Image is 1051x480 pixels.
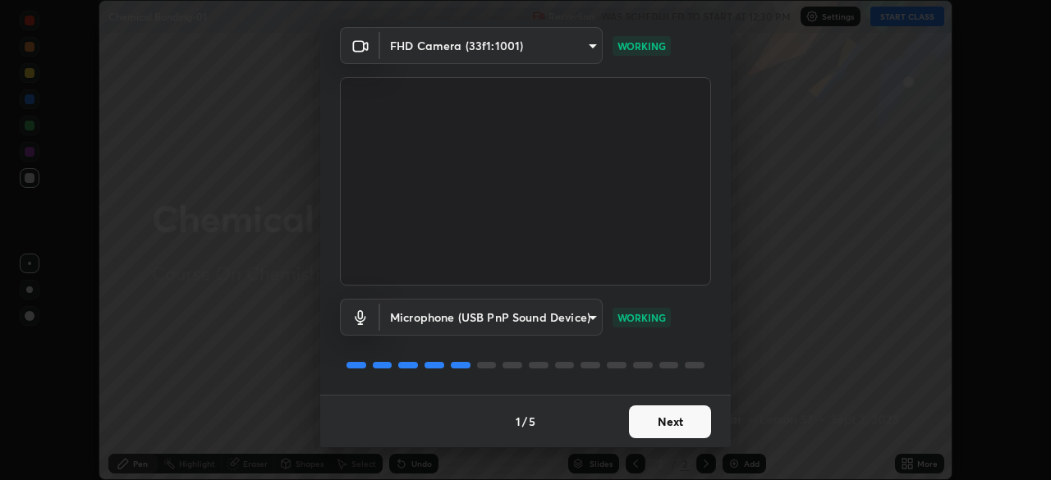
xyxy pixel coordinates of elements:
div: FHD Camera (33f1:1001) [380,299,603,336]
h4: / [522,413,527,430]
p: WORKING [617,39,666,53]
div: FHD Camera (33f1:1001) [380,27,603,64]
h4: 5 [529,413,535,430]
h4: 1 [516,413,521,430]
p: WORKING [617,310,666,325]
button: Next [629,405,711,438]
